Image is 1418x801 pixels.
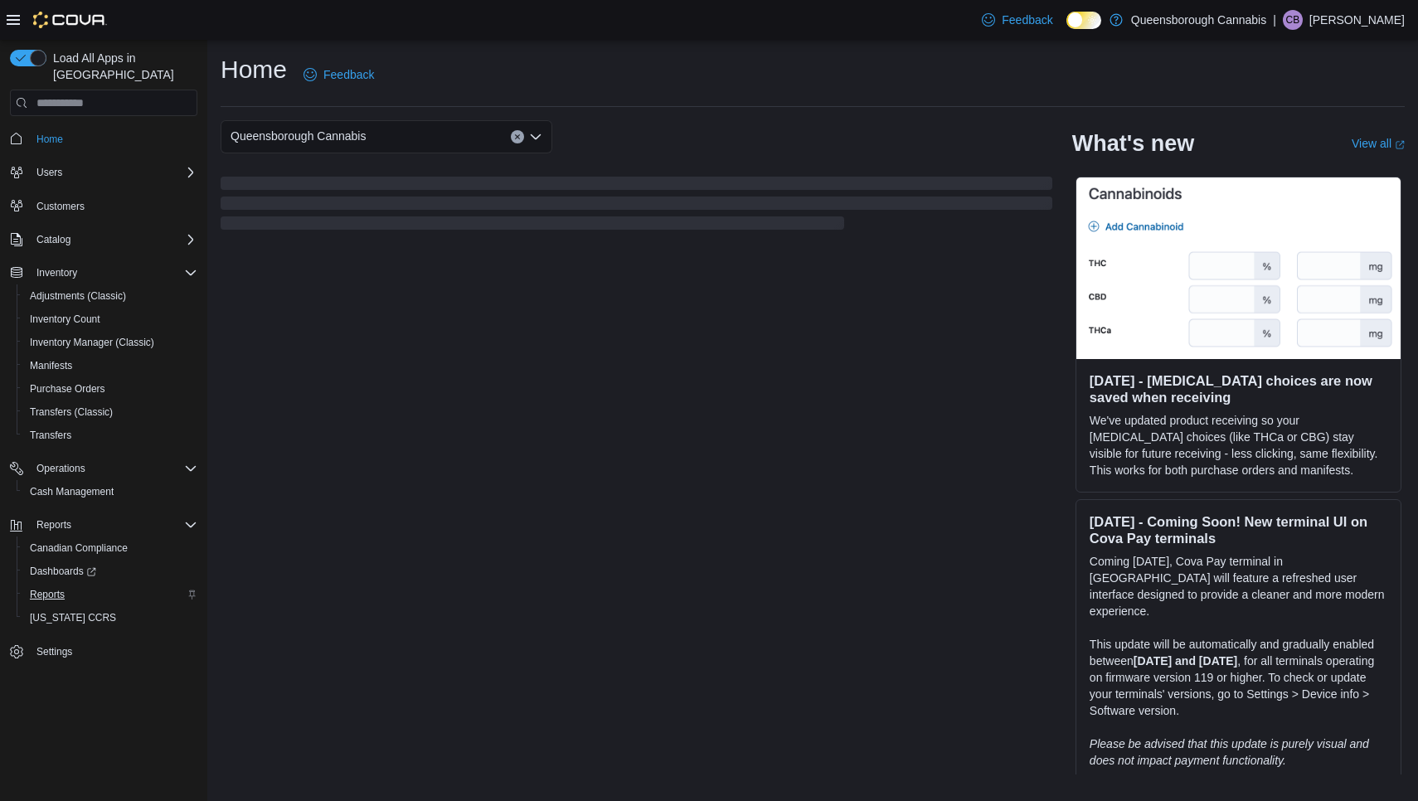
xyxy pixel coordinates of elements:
span: Operations [36,462,85,475]
span: Settings [30,641,197,662]
button: Reports [17,583,204,606]
span: Purchase Orders [30,382,105,396]
p: This update will be automatically and gradually enabled between , for all terminals operating on ... [1090,636,1387,719]
a: Manifests [23,356,79,376]
span: Purchase Orders [23,379,197,399]
span: Loading [221,180,1052,233]
button: Reports [3,513,204,536]
a: Cash Management [23,482,120,502]
span: Dashboards [23,561,197,581]
span: Transfers [23,425,197,445]
span: Cash Management [30,485,114,498]
span: Queensborough Cannabis [231,126,366,146]
div: Calvin Basran [1283,10,1303,30]
span: Manifests [30,359,72,372]
a: Reports [23,585,71,604]
span: Catalog [36,233,70,246]
button: Inventory Manager (Classic) [17,331,204,354]
span: Reports [30,515,197,535]
a: Dashboards [23,561,103,581]
span: Canadian Compliance [23,538,197,558]
a: Inventory Manager (Classic) [23,333,161,352]
span: Adjustments (Classic) [30,289,126,303]
p: Queensborough Cannabis [1131,10,1266,30]
span: Dashboards [30,565,96,578]
span: Settings [36,645,72,658]
img: Cova [33,12,107,28]
span: Manifests [23,356,197,376]
span: Inventory Manager (Classic) [23,333,197,352]
a: [US_STATE] CCRS [23,608,123,628]
p: We've updated product receiving so your [MEDICAL_DATA] choices (like THCa or CBG) stay visible fo... [1090,412,1387,478]
input: Dark Mode [1066,12,1101,29]
button: Canadian Compliance [17,536,204,560]
button: Users [30,163,69,182]
span: Home [36,133,63,146]
button: Inventory [30,263,84,283]
button: Reports [30,515,78,535]
p: Coming [DATE], Cova Pay terminal in [GEOGRAPHIC_DATA] will feature a refreshed user interface des... [1090,553,1387,619]
span: Customers [30,196,197,216]
span: Home [30,128,197,148]
button: Purchase Orders [17,377,204,400]
span: Operations [30,459,197,478]
button: Catalog [30,230,77,250]
a: Inventory Count [23,309,107,329]
span: Reports [30,588,65,601]
em: Please be advised that this update is purely visual and does not impact payment functionality. [1090,737,1369,767]
svg: External link [1395,140,1405,150]
span: Users [36,166,62,179]
button: Transfers (Classic) [17,400,204,424]
nav: Complex example [10,119,197,706]
button: Catalog [3,228,204,251]
h1: Home [221,53,287,86]
p: [PERSON_NAME] [1309,10,1405,30]
span: Canadian Compliance [30,541,128,555]
span: Inventory Manager (Classic) [30,336,154,349]
h3: [DATE] - Coming Soon! New terminal UI on Cova Pay terminals [1090,513,1387,546]
button: Operations [30,459,92,478]
button: Open list of options [529,130,542,143]
span: Inventory [30,263,197,283]
a: Dashboards [17,560,204,583]
span: Users [30,163,197,182]
a: Purchase Orders [23,379,112,399]
a: Canadian Compliance [23,538,134,558]
h2: What's new [1072,130,1194,157]
button: Settings [3,639,204,663]
button: Inventory Count [17,308,204,331]
a: Home [30,129,70,149]
a: Feedback [975,3,1059,36]
span: Washington CCRS [23,608,197,628]
h3: [DATE] - [MEDICAL_DATA] choices are now saved when receiving [1090,372,1387,405]
a: Settings [30,642,79,662]
span: Customers [36,200,85,213]
button: Users [3,161,204,184]
span: Reports [23,585,197,604]
span: Adjustments (Classic) [23,286,197,306]
span: Inventory Count [30,313,100,326]
span: Cash Management [23,482,197,502]
a: Transfers (Classic) [23,402,119,422]
button: Cash Management [17,480,204,503]
span: Transfers [30,429,71,442]
a: Feedback [297,58,381,91]
button: [US_STATE] CCRS [17,606,204,629]
button: Adjustments (Classic) [17,284,204,308]
button: Inventory [3,261,204,284]
span: CB [1286,10,1300,30]
button: Clear input [511,130,524,143]
a: Adjustments (Classic) [23,286,133,306]
span: Feedback [1002,12,1052,28]
span: Load All Apps in [GEOGRAPHIC_DATA] [46,50,197,83]
a: View allExternal link [1352,137,1405,150]
button: Manifests [17,354,204,377]
a: Customers [30,197,91,216]
a: Transfers [23,425,78,445]
strong: [DATE] and [DATE] [1134,654,1237,667]
span: Transfers (Classic) [23,402,197,422]
button: Home [3,126,204,150]
button: Operations [3,457,204,480]
span: Inventory [36,266,77,279]
span: Catalog [30,230,197,250]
